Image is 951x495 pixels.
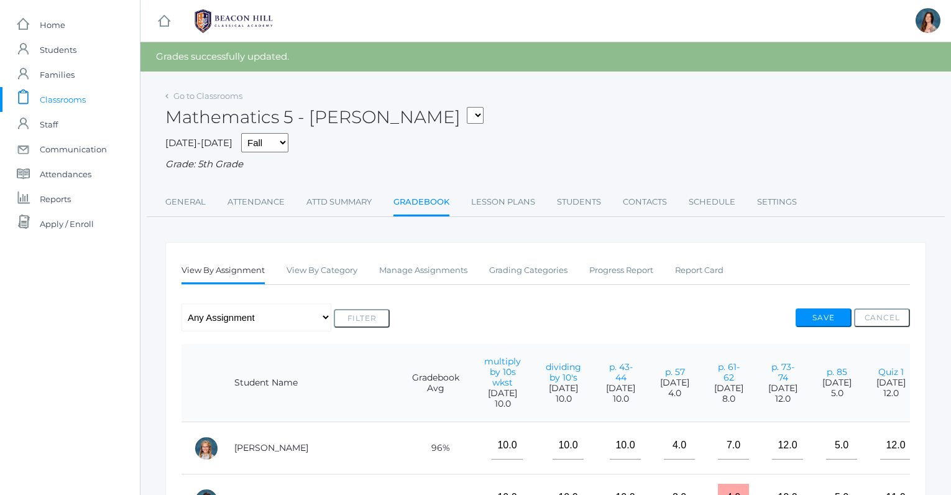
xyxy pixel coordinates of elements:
[606,394,635,404] span: 10.0
[165,190,206,215] a: General
[173,91,242,101] a: Go to Classrooms
[194,436,219,461] div: Paige Albanese
[660,388,689,399] span: 4.0
[768,383,797,394] span: [DATE]
[714,383,743,394] span: [DATE]
[876,377,906,388] span: [DATE]
[675,258,724,283] a: Report Card
[557,190,601,215] a: Students
[40,211,94,236] span: Apply / Enroll
[165,108,484,127] h2: Mathematics 5 - [PERSON_NAME]
[718,361,740,383] a: p. 61-62
[546,394,581,404] span: 10.0
[181,258,265,285] a: View By Assignment
[916,8,940,33] div: Rebecca Salazar
[40,12,65,37] span: Home
[489,258,567,283] a: Grading Categories
[609,361,633,383] a: p. 43-44
[400,422,472,474] td: 96%
[771,361,794,383] a: p. 73-74
[165,137,232,149] span: [DATE]-[DATE]
[665,366,685,377] a: p. 57
[234,442,308,453] a: [PERSON_NAME]
[140,42,951,72] div: Grades successfully updated.
[876,388,906,399] span: 12.0
[334,309,390,328] button: Filter
[589,258,653,283] a: Progress Report
[40,187,71,211] span: Reports
[471,190,535,215] a: Lesson Plans
[400,344,472,422] th: Gradebook Avg
[222,344,400,422] th: Student Name
[379,258,467,283] a: Manage Assignments
[40,162,91,187] span: Attendances
[40,112,58,137] span: Staff
[187,6,280,37] img: 1_BHCALogos-05.png
[306,190,372,215] a: Attd Summary
[796,308,852,327] button: Save
[714,394,743,404] span: 8.0
[40,87,86,112] span: Classrooms
[484,356,521,388] a: multiply by 10s wkst
[827,366,847,377] a: p. 85
[606,383,635,394] span: [DATE]
[227,190,285,215] a: Attendance
[822,388,852,399] span: 5.0
[660,377,689,388] span: [DATE]
[822,377,852,388] span: [DATE]
[623,190,667,215] a: Contacts
[546,361,581,383] a: dividing by 10's
[878,366,904,377] a: Quiz 1
[287,258,357,283] a: View By Category
[757,190,797,215] a: Settings
[165,157,926,172] div: Grade: 5th Grade
[484,399,521,409] span: 10.0
[768,394,797,404] span: 12.0
[40,62,75,87] span: Families
[546,383,581,394] span: [DATE]
[40,37,76,62] span: Students
[393,190,449,216] a: Gradebook
[484,388,521,399] span: [DATE]
[854,308,910,327] button: Cancel
[40,137,107,162] span: Communication
[689,190,735,215] a: Schedule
